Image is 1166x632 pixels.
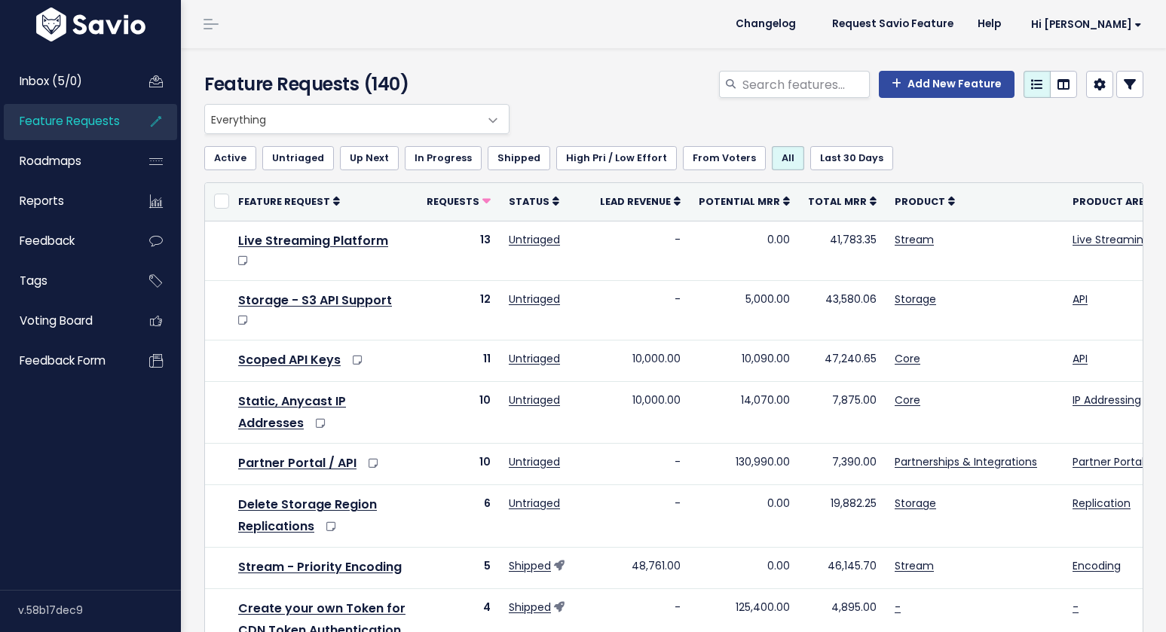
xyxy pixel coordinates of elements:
a: Untriaged [509,232,560,247]
span: Feature Request [238,195,330,208]
a: Partner Portal / API [238,454,357,472]
a: Untriaged [509,496,560,511]
td: 14,070.00 [690,381,799,444]
span: Requests [427,195,479,208]
a: Replication [1073,496,1131,511]
ul: Filter feature requests [204,146,1143,170]
a: Hi [PERSON_NAME] [1013,13,1154,36]
a: - [1073,600,1079,615]
a: Stream [895,232,934,247]
a: All [772,146,804,170]
a: Live Streaming Platform [238,232,388,249]
a: Feedback form [4,343,125,378]
span: Everything [204,104,510,134]
a: Feature Request [238,194,340,209]
td: 10 [418,444,500,485]
a: Tags [4,264,125,298]
span: Feature Requests [20,113,120,129]
span: Lead Revenue [600,195,671,208]
a: Product Area [1073,194,1161,209]
span: Product Area [1073,195,1151,208]
a: Storage - S3 API Support [238,292,392,309]
a: Request Savio Feature [820,13,966,35]
a: Storage [895,292,936,307]
a: High Pri / Low Effort [556,146,677,170]
td: 11 [418,340,500,381]
td: 46,145.70 [799,548,886,589]
td: - [591,280,690,340]
td: 0.00 [690,548,799,589]
span: Product [895,195,945,208]
img: logo-white.9d6f32f41409.svg [32,8,149,41]
span: Feedback form [20,353,106,368]
a: Untriaged [509,454,560,469]
a: API [1073,292,1088,307]
a: Requests [427,194,491,209]
td: 43,580.06 [799,280,886,340]
td: 41,783.35 [799,221,886,280]
a: Feature Requests [4,104,125,139]
td: 10 [418,381,500,444]
input: Search features... [741,71,870,98]
a: Untriaged [509,392,560,408]
a: Encoding [1073,558,1121,573]
td: - [591,221,690,280]
a: Up Next [340,146,399,170]
td: 12 [418,280,500,340]
a: Lead Revenue [600,194,681,209]
span: Feedback [20,233,75,249]
td: 13 [418,221,500,280]
td: 19,882.25 [799,485,886,548]
a: Shipped [509,558,551,573]
a: In Progress [405,146,482,170]
td: - [591,444,690,485]
td: 130,990.00 [690,444,799,485]
td: 5 [418,548,500,589]
a: API [1073,351,1088,366]
a: Roadmaps [4,144,125,179]
a: Add New Feature [879,71,1015,98]
a: Storage [895,496,936,511]
span: Total MRR [808,195,867,208]
a: Potential MRR [699,194,790,209]
span: Potential MRR [699,195,780,208]
td: 5,000.00 [690,280,799,340]
a: Scoped API Keys [238,351,341,368]
a: Stream - Priority Encoding [238,558,402,576]
td: 6 [418,485,500,548]
h4: Feature Requests (140) [204,71,503,98]
a: - [895,600,901,615]
span: Everything [205,105,479,133]
a: Reports [4,184,125,218]
span: Voting Board [20,313,93,328]
a: Core [895,392,920,408]
span: Roadmaps [20,153,81,169]
a: Status [509,194,559,209]
a: Core [895,351,920,366]
a: Inbox (5/0) [4,64,125,99]
a: Voting Board [4,304,125,338]
a: From Voters [683,146,766,170]
a: Shipped [509,600,551,615]
a: Delete Storage Region Replications [238,496,377,535]
a: Product [895,194,955,209]
td: 10,000.00 [591,381,690,444]
td: 48,761.00 [591,548,690,589]
span: Status [509,195,549,208]
span: Changelog [736,19,796,29]
td: 7,875.00 [799,381,886,444]
a: Live Streaming [1073,232,1150,247]
a: Feedback [4,224,125,258]
a: Help [966,13,1013,35]
a: IP Addressing [1073,392,1141,408]
td: 0.00 [690,221,799,280]
span: Tags [20,273,47,289]
td: 7,390.00 [799,444,886,485]
td: 10,090.00 [690,340,799,381]
a: Static, Anycast IP Addresses [238,392,346,432]
td: 0.00 [690,485,799,548]
div: v.58b17dec9 [18,591,181,630]
td: - [591,485,690,548]
a: Untriaged [262,146,334,170]
a: Total MRR [808,194,877,209]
